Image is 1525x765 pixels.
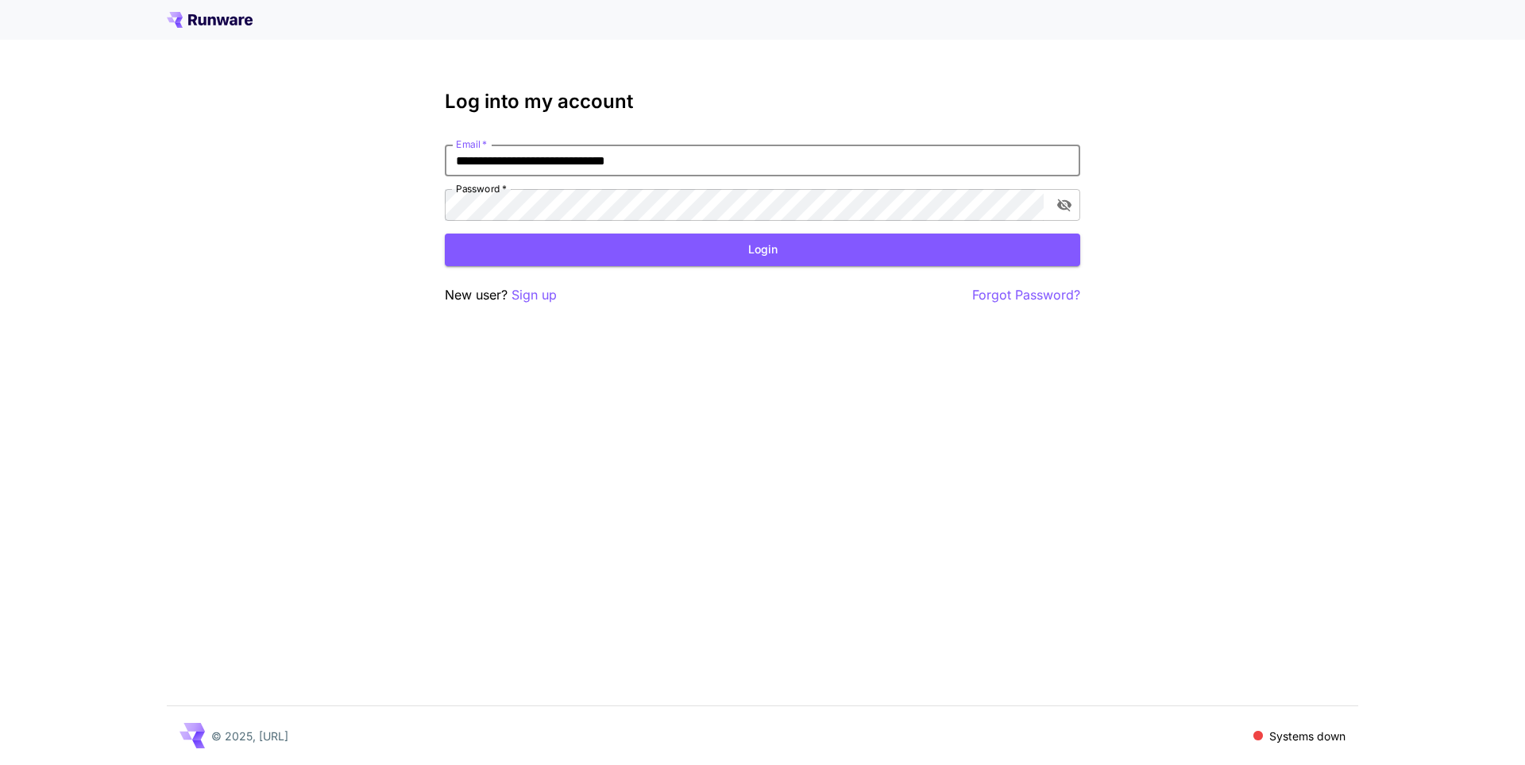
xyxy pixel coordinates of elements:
[456,182,507,195] label: Password
[456,137,487,151] label: Email
[445,285,557,305] p: New user?
[512,285,557,305] button: Sign up
[1269,728,1345,744] p: Systems down
[972,285,1080,305] button: Forgot Password?
[445,234,1080,266] button: Login
[445,91,1080,113] h3: Log into my account
[211,728,288,744] p: © 2025, [URL]
[1050,191,1079,219] button: toggle password visibility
